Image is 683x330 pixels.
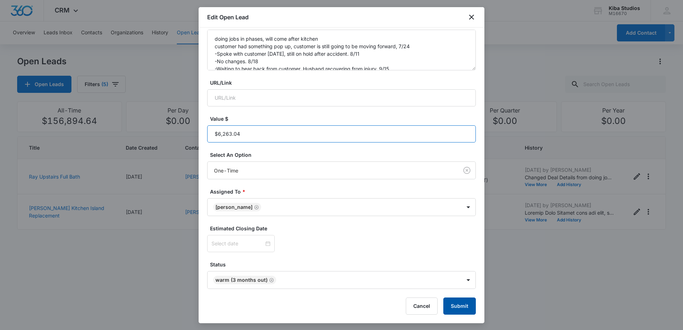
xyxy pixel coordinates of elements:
button: Clear [461,165,473,176]
h1: Edit Open Lead [207,13,249,21]
button: Submit [443,297,476,315]
button: close [467,13,476,21]
div: Remove Warm (3 MONTHS OUT) [268,277,274,282]
textarea: doing jobs in phases, will come after kitchen customer had something pop up, customer is still go... [207,30,476,70]
div: Remove Amanda Bligen [253,205,259,210]
label: Select An Option [210,151,479,159]
label: Value $ [210,115,479,122]
label: Estimated Closing Date [210,225,479,232]
label: Assigned To [210,188,479,195]
input: URL/Link [207,89,476,106]
input: Select date [211,240,264,247]
div: [PERSON_NAME] [215,205,253,210]
label: Status [210,261,479,268]
button: Cancel [406,297,438,315]
label: URL/Link [210,79,479,86]
input: Value $ [207,125,476,142]
div: Warm (3 MONTHS OUT) [215,277,268,282]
